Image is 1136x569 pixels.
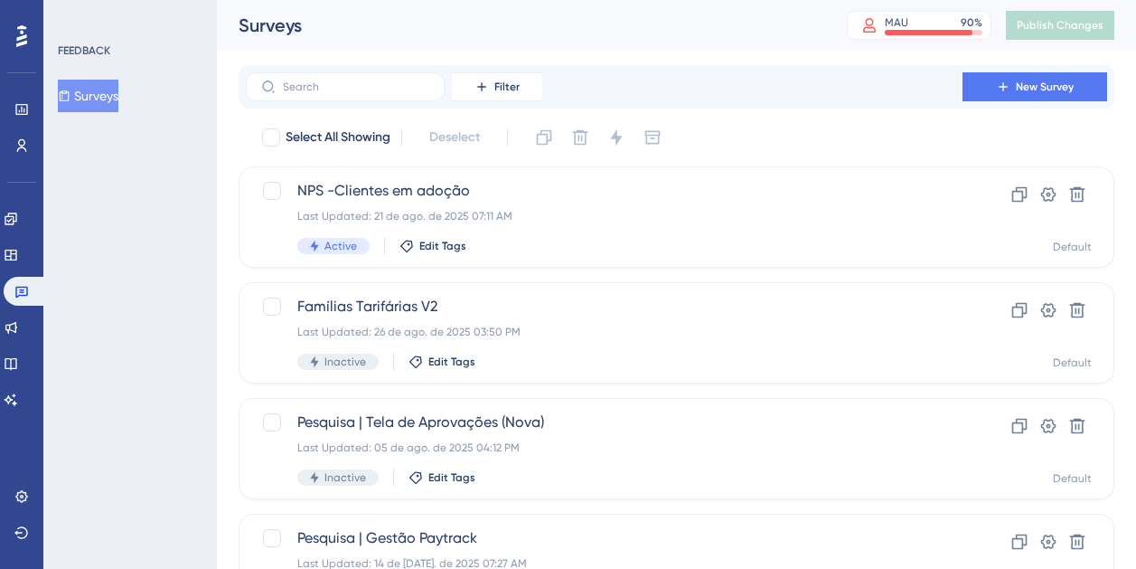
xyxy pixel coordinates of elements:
button: New Survey [962,72,1107,101]
span: Inactive [324,355,366,369]
span: New Survey [1016,80,1074,94]
div: Last Updated: 05 de ago. de 2025 04:12 PM [297,441,911,455]
button: Publish Changes [1006,11,1114,40]
div: Surveys [239,13,802,38]
div: Default [1053,356,1092,370]
div: Default [1053,240,1092,254]
span: Famílias Tarifárias V2 [297,296,911,318]
div: Last Updated: 26 de ago. de 2025 03:50 PM [297,325,911,339]
span: Pesquisa | Gestão Paytrack [297,527,911,549]
span: Filter [494,80,520,94]
input: Search [283,81,429,93]
div: Default [1053,471,1092,486]
div: MAU [885,15,908,30]
span: Edit Tags [428,355,475,369]
span: Deselect [429,127,480,148]
button: Edit Tags [399,239,466,253]
span: NPS -Clientes em adoção [297,180,911,202]
button: Surveys [58,80,118,112]
span: Select All Showing [286,127,390,148]
div: FEEDBACK [58,43,110,58]
button: Deselect [413,121,496,154]
span: Edit Tags [428,470,475,485]
button: Edit Tags [408,355,475,369]
span: Pesquisa | Tela de Aprovações (Nova) [297,412,911,433]
span: Inactive [324,470,366,485]
span: Edit Tags [419,239,466,253]
button: Filter [452,72,542,101]
div: 90 % [961,15,982,30]
div: Last Updated: 21 de ago. de 2025 07:11 AM [297,209,911,223]
button: Edit Tags [408,470,475,485]
span: Active [324,239,357,253]
span: Publish Changes [1017,18,1103,33]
